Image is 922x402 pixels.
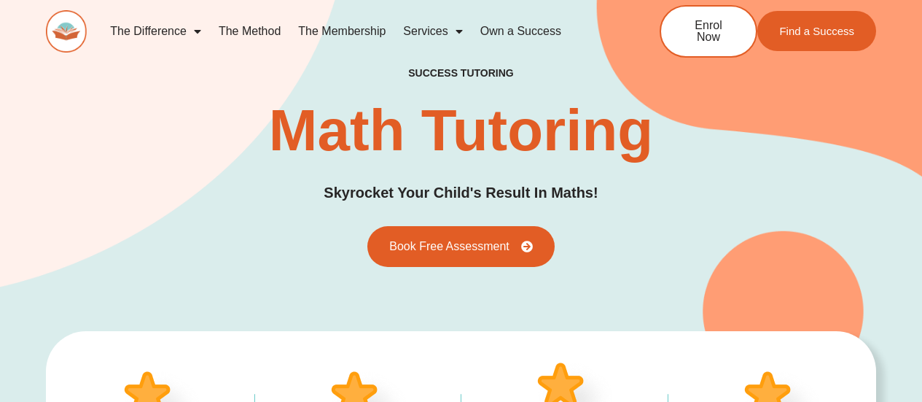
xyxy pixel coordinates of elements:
span: Book Free Assessment [389,241,509,252]
a: Book Free Assessment [367,226,555,267]
span: Find a Success [779,26,854,36]
h2: Math Tutoring [269,101,653,160]
span: Enrol Now [683,20,734,43]
a: The Membership [289,15,394,48]
nav: Menu [101,15,612,48]
a: Services [394,15,471,48]
a: The Method [210,15,289,48]
a: Enrol Now [660,5,757,58]
h3: Skyrocket Your Child's Result In Maths! [324,182,598,204]
a: The Difference [101,15,210,48]
a: Find a Success [757,11,876,51]
a: Own a Success [472,15,570,48]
